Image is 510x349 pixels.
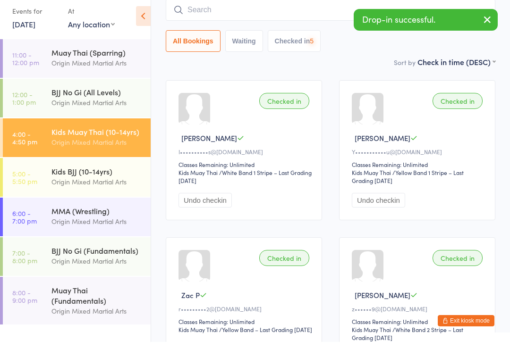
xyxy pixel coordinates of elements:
[51,223,143,234] div: Origin Mixed Martial Arts
[51,263,143,274] div: Origin Mixed Martial Arts
[3,165,151,204] a: 5:00 -5:50 pmKids BJJ (10-14yrs)Origin Mixed Martial Arts
[433,257,483,273] div: Checked in
[352,175,391,183] div: Kids Muay Thai
[51,252,143,263] div: BJJ No Gi (Fundamentals)
[51,213,143,223] div: MMA (Wrestling)
[12,256,37,271] time: 7:00 - 8:00 pm
[394,65,416,74] label: Sort by
[51,133,143,144] div: Kids Muay Thai (10-14yrs)
[178,175,218,183] div: Kids Muay Thai
[355,140,410,150] span: [PERSON_NAME]
[51,313,143,324] div: Origin Mixed Martial Arts
[352,155,485,163] div: Y•••••••••••u@[DOMAIN_NAME]
[219,332,312,341] span: / Yellow Band – Last Grading [DATE]
[352,167,485,175] div: Classes Remaining: Unlimited
[68,26,115,36] div: Any location
[3,284,151,332] a: 8:00 -9:00 pmMuay Thai (Fundamentals)Origin Mixed Martial Arts
[352,332,391,341] div: Kids Muay Thai
[51,54,143,65] div: Muay Thai (Sparring)
[3,205,151,243] a: 6:00 -7:00 pmMMA (Wrestling)Origin Mixed Martial Arts
[355,297,410,307] span: [PERSON_NAME]
[352,175,464,191] span: / Yellow Band 1 Stripe – Last Grading [DATE]
[51,173,143,183] div: Kids BJJ (10-14yrs)
[310,44,314,52] div: 5
[51,183,143,194] div: Origin Mixed Martial Arts
[354,16,498,38] div: Drop-in successful.
[51,104,143,115] div: Origin Mixed Martial Arts
[352,324,485,332] div: Classes Remaining: Unlimited
[12,26,35,36] a: [DATE]
[166,37,221,59] button: All Bookings
[12,177,37,192] time: 5:00 - 5:50 pm
[178,332,218,341] div: Kids Muay Thai
[12,98,36,113] time: 12:00 - 1:00 pm
[166,6,495,28] input: Search
[352,312,485,320] div: z••••••9@[DOMAIN_NAME]
[3,244,151,283] a: 7:00 -8:00 pmBJJ No Gi (Fundamentals)Origin Mixed Martial Arts
[178,167,312,175] div: Classes Remaining: Unlimited
[352,332,463,349] span: / White Band 2 Stripe – Last Grading [DATE]
[178,324,312,332] div: Classes Remaining: Unlimited
[225,37,263,59] button: Waiting
[178,175,312,191] span: / White Band 1 Stripe – Last Grading [DATE]
[51,292,143,313] div: Muay Thai (Fundamentals)
[417,64,495,74] div: Check in time (DESC)
[51,94,143,104] div: BJJ No Gi (All Levels)
[181,297,200,307] span: Zac P
[259,100,309,116] div: Checked in
[68,10,115,26] div: At
[352,200,405,215] button: Undo checkin
[12,296,37,311] time: 8:00 - 9:00 pm
[12,216,37,232] time: 6:00 - 7:00 pm
[12,58,39,73] time: 11:00 - 12:00 pm
[178,200,232,215] button: Undo checkin
[3,125,151,164] a: 4:00 -4:50 pmKids Muay Thai (10-14yrs)Origin Mixed Martial Arts
[178,155,312,163] div: I••••••••••s@[DOMAIN_NAME]
[51,144,143,155] div: Origin Mixed Martial Arts
[259,257,309,273] div: Checked in
[433,100,483,116] div: Checked in
[51,65,143,75] div: Origin Mixed Martial Arts
[178,312,312,320] div: r•••••••••2@[DOMAIN_NAME]
[438,322,494,333] button: Exit kiosk mode
[12,137,37,152] time: 4:00 - 4:50 pm
[3,46,151,85] a: 11:00 -12:00 pmMuay Thai (Sparring)Origin Mixed Martial Arts
[12,10,59,26] div: Events for
[181,140,237,150] span: [PERSON_NAME]
[3,86,151,125] a: 12:00 -1:00 pmBJJ No Gi (All Levels)Origin Mixed Martial Arts
[268,37,321,59] button: Checked in5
